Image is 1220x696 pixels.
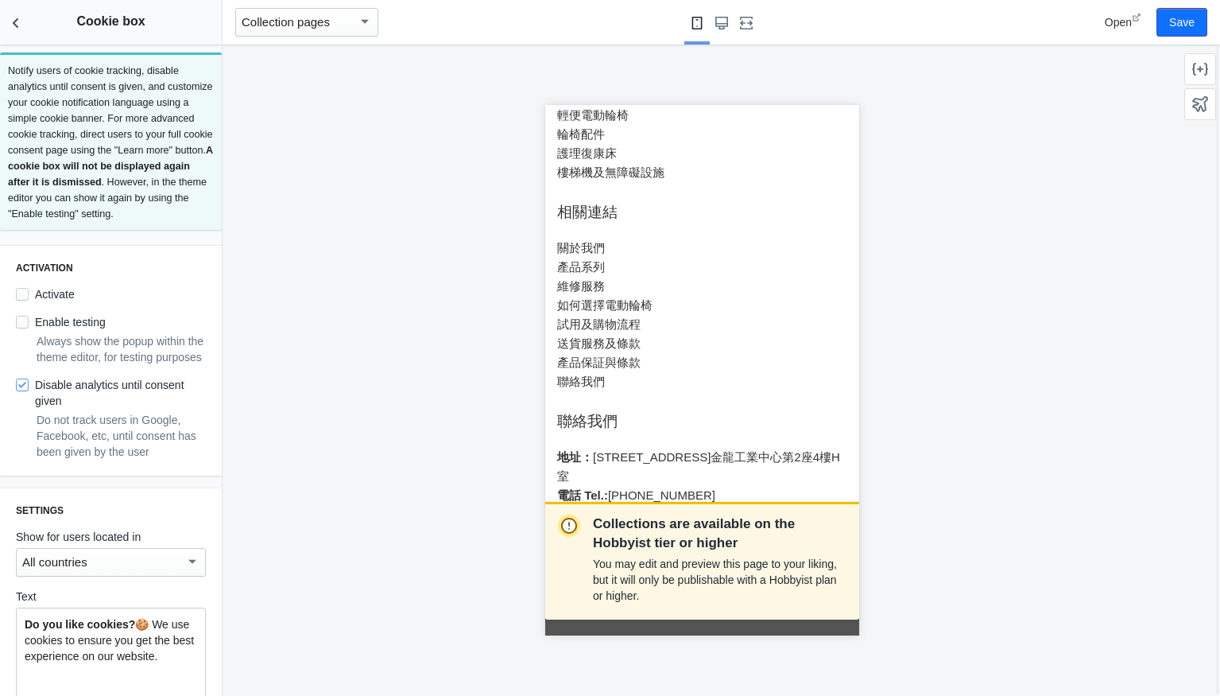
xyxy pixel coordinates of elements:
label: Text [16,589,206,605]
a: 送貨服務及條款 [12,231,95,245]
a: 關於我們 [12,136,60,150]
strong: Whatsapp｜Signal: [12,402,121,416]
h3: Settings [16,504,206,517]
a: 護理復康床 [12,41,72,55]
a: [PHONE_NUMBER] [124,402,231,416]
p: [PHONE_NUMBER] [12,343,302,457]
a: 輪椅配件 [12,22,60,36]
strong: Fax.: [12,422,40,435]
label: Enable testing [16,314,106,330]
a: 樓梯機及無障礙設施 [12,60,119,74]
a: 如何選擇電動輪椅 [12,193,107,207]
h3: 相關連結 [12,97,302,119]
span: 現為手機版網頁 - 按此查看完整網頁，資料及優惠更詳細 [17,472,276,519]
strong: 地址： [12,345,48,359]
strong: Do you like cookies? [25,618,135,631]
a: 輕便電動輪椅 [12,3,83,17]
p: 🍪 We use cookies to ensure you get the best experience on our website. [25,616,197,664]
p: Always show the popup within the theme editor, for testing purposes [37,333,206,365]
mat-select-trigger: Collection pages [242,15,330,29]
b: A cookie box will not be displayed again after it is dismissed [8,145,213,188]
a: [STREET_ADDRESS]金龍工業中心第2座4樓H室 [12,345,295,378]
strong: 電話 Tel.: [12,383,63,397]
p: You may edit and preview this page to your liking, but it will only be publishable with a Hobbyis... [593,556,846,604]
a: [PHONE_NUMBER] [63,383,170,397]
strong: Email: [12,441,48,454]
a: [EMAIL_ADDRESS][DOMAIN_NAME] [51,441,253,454]
a: 產品系列 [12,155,60,169]
a: 試用及購物流程 [12,212,95,226]
label: Show for users located in [16,529,206,545]
a: 產品保証與條款 [12,251,95,264]
h3: Activation [16,262,206,274]
p: Do not track users in Google, Facebook, etc, until consent has been given by the user [37,412,206,460]
span: Open [1105,16,1132,29]
label: Disable analytics until consent given [16,377,206,409]
button: Save [1156,8,1207,37]
label: Activate [16,286,75,302]
p: Notify users of cookie tracking, disable analytics until consent is given, and customize your coo... [8,63,214,222]
p: Collections are available on the Hobbyist tier or higher [593,515,846,553]
mat-select-trigger: All countries [22,555,87,569]
a: 維修服務 [12,174,60,188]
h3: 聯絡我們 [12,306,302,328]
a: 聯絡我們 [12,270,60,283]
